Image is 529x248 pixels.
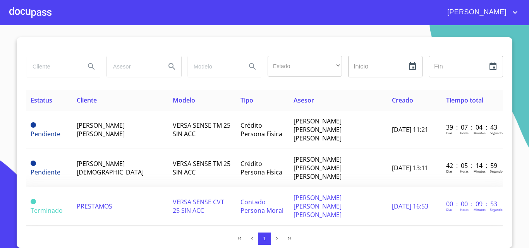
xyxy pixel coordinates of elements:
[474,131,486,135] p: Minutos
[490,207,504,212] p: Segundos
[446,200,498,208] p: 00 : 00 : 09 : 53
[173,159,230,176] span: VERSA SENSE TM 25 SIN ACC
[294,117,342,142] span: [PERSON_NAME] [PERSON_NAME] [PERSON_NAME]
[446,207,452,212] p: Dias
[474,169,486,173] p: Minutos
[243,57,262,76] button: Search
[446,169,452,173] p: Dias
[173,121,230,138] span: VERSA SENSE TM 25 SIN ACC
[490,131,504,135] p: Segundos
[240,96,253,104] span: Tipo
[31,199,36,204] span: Terminado
[474,207,486,212] p: Minutos
[294,155,342,181] span: [PERSON_NAME] [PERSON_NAME] [PERSON_NAME]
[31,130,60,138] span: Pendiente
[441,6,510,19] span: [PERSON_NAME]
[77,121,125,138] span: [PERSON_NAME] [PERSON_NAME]
[163,57,181,76] button: Search
[258,233,271,245] button: 1
[31,122,36,128] span: Pendiente
[441,6,520,19] button: account of current user
[392,96,413,104] span: Creado
[240,159,282,176] span: Crédito Persona Física
[392,164,428,172] span: [DATE] 13:11
[77,96,97,104] span: Cliente
[392,125,428,134] span: [DATE] 11:21
[240,121,282,138] span: Crédito Persona Física
[446,131,452,135] p: Dias
[446,161,498,170] p: 42 : 05 : 14 : 59
[77,159,144,176] span: [PERSON_NAME][DEMOGRAPHIC_DATA]
[460,131,469,135] p: Horas
[392,202,428,210] span: [DATE] 16:53
[31,96,52,104] span: Estatus
[460,207,469,212] p: Horas
[294,96,314,104] span: Asesor
[446,96,483,104] span: Tiempo total
[294,193,342,219] span: [PERSON_NAME] [PERSON_NAME] [PERSON_NAME]
[446,123,498,132] p: 39 : 07 : 04 : 43
[107,56,160,77] input: search
[173,96,195,104] span: Modelo
[490,169,504,173] p: Segundos
[31,168,60,176] span: Pendiente
[173,198,224,215] span: VERSA SENSE CVT 25 SIN ACC
[240,198,283,215] span: Contado Persona Moral
[263,236,266,241] span: 1
[187,56,240,77] input: search
[82,57,101,76] button: Search
[77,202,112,210] span: PRESTAMOS
[268,56,342,77] div: ​
[26,56,79,77] input: search
[31,161,36,166] span: Pendiente
[460,169,469,173] p: Horas
[31,206,63,215] span: Terminado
